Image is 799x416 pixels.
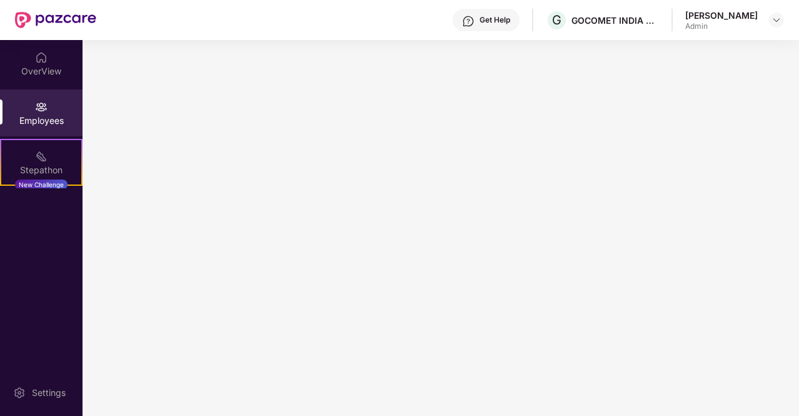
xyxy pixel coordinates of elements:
[35,51,48,64] img: svg+xml;base64,PHN2ZyBpZD0iSG9tZSIgeG1sbnM9Imh0dHA6Ly93d3cudzMub3JnLzIwMDAvc3ZnIiB3aWR0aD0iMjAiIG...
[571,14,659,26] div: GOCOMET INDIA PRIVATE LIMITED
[15,180,68,190] div: New Challenge
[552,13,561,28] span: G
[685,21,758,31] div: Admin
[1,164,81,176] div: Stepathon
[771,15,781,25] img: svg+xml;base64,PHN2ZyBpZD0iRHJvcGRvd24tMzJ4MzIiIHhtbG5zPSJodHRwOi8vd3d3LnczLm9yZy8yMDAwL3N2ZyIgd2...
[35,101,48,113] img: svg+xml;base64,PHN2ZyBpZD0iRW1wbG95ZWVzIiB4bWxucz0iaHR0cDovL3d3dy53My5vcmcvMjAwMC9zdmciIHdpZHRoPS...
[28,387,69,399] div: Settings
[685,9,758,21] div: [PERSON_NAME]
[13,387,26,399] img: svg+xml;base64,PHN2ZyBpZD0iU2V0dGluZy0yMHgyMCIgeG1sbnM9Imh0dHA6Ly93d3cudzMub3JnLzIwMDAvc3ZnIiB3aW...
[480,15,510,25] div: Get Help
[15,12,96,28] img: New Pazcare Logo
[462,15,475,28] img: svg+xml;base64,PHN2ZyBpZD0iSGVscC0zMngzMiIgeG1sbnM9Imh0dHA6Ly93d3cudzMub3JnLzIwMDAvc3ZnIiB3aWR0aD...
[35,150,48,163] img: svg+xml;base64,PHN2ZyB4bWxucz0iaHR0cDovL3d3dy53My5vcmcvMjAwMC9zdmciIHdpZHRoPSIyMSIgaGVpZ2h0PSIyMC...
